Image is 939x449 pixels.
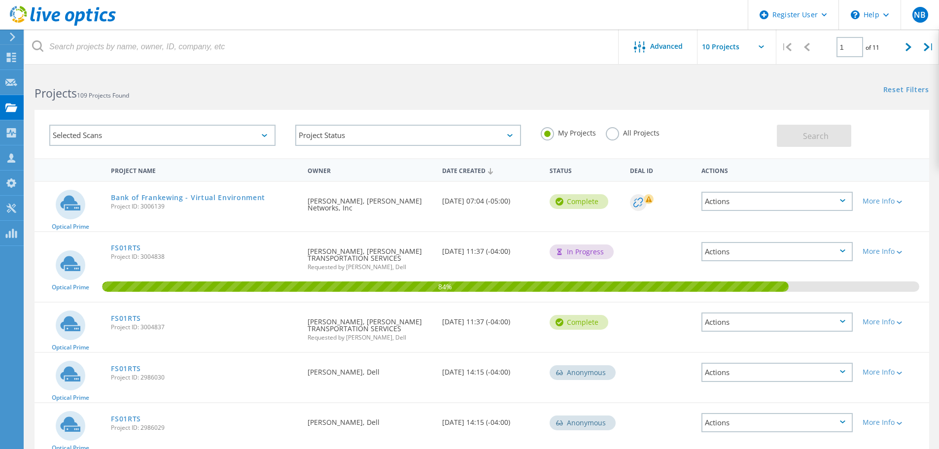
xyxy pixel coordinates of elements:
[111,324,298,330] span: Project ID: 3004837
[303,303,437,350] div: [PERSON_NAME], [PERSON_NAME] TRANSPORTATION SERVICES
[851,10,860,19] svg: \n
[777,125,851,147] button: Search
[111,254,298,260] span: Project ID: 3004838
[803,131,829,141] span: Search
[111,425,298,431] span: Project ID: 2986029
[52,345,89,350] span: Optical Prime
[303,353,437,385] div: [PERSON_NAME], Dell
[541,127,596,137] label: My Projects
[25,30,619,64] input: Search projects by name, owner, ID, company, etc
[863,369,924,376] div: More Info
[303,182,437,221] div: [PERSON_NAME], [PERSON_NAME] Networks, Inc
[437,403,545,436] div: [DATE] 14:15 (-04:00)
[111,365,141,372] a: FS01RTS
[550,315,608,330] div: Complete
[919,30,939,65] div: |
[308,264,432,270] span: Requested by [PERSON_NAME], Dell
[863,419,924,426] div: More Info
[111,244,141,251] a: FS01RTS
[111,204,298,209] span: Project ID: 3006139
[550,194,608,209] div: Complete
[625,161,696,179] div: Deal Id
[10,21,116,28] a: Live Optics Dashboard
[102,281,789,290] span: 84%
[650,43,683,50] span: Advanced
[550,244,614,259] div: In Progress
[545,161,625,179] div: Status
[701,363,853,382] div: Actions
[437,303,545,335] div: [DATE] 11:37 (-04:00)
[52,224,89,230] span: Optical Prime
[550,365,616,380] div: Anonymous
[914,11,926,19] span: NB
[883,86,929,95] a: Reset Filters
[437,161,545,179] div: Date Created
[863,318,924,325] div: More Info
[303,232,437,280] div: [PERSON_NAME], [PERSON_NAME] TRANSPORTATION SERVICES
[696,161,858,179] div: Actions
[111,375,298,380] span: Project ID: 2986030
[77,91,129,100] span: 109 Projects Found
[437,232,545,265] div: [DATE] 11:37 (-04:00)
[701,413,853,432] div: Actions
[550,415,616,430] div: Anonymous
[701,242,853,261] div: Actions
[52,395,89,401] span: Optical Prime
[111,194,265,201] a: Bank of Frankewing - Virtual Environment
[866,43,879,52] span: of 11
[295,125,522,146] div: Project Status
[863,198,924,205] div: More Info
[52,284,89,290] span: Optical Prime
[701,312,853,332] div: Actions
[308,335,432,341] span: Requested by [PERSON_NAME], Dell
[35,85,77,101] b: Projects
[111,415,141,422] a: FS01RTS
[106,161,303,179] div: Project Name
[111,315,141,322] a: FS01RTS
[606,127,660,137] label: All Projects
[437,182,545,214] div: [DATE] 07:04 (-05:00)
[437,353,545,385] div: [DATE] 14:15 (-04:00)
[49,125,276,146] div: Selected Scans
[863,248,924,255] div: More Info
[303,403,437,436] div: [PERSON_NAME], Dell
[303,161,437,179] div: Owner
[776,30,797,65] div: |
[701,192,853,211] div: Actions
